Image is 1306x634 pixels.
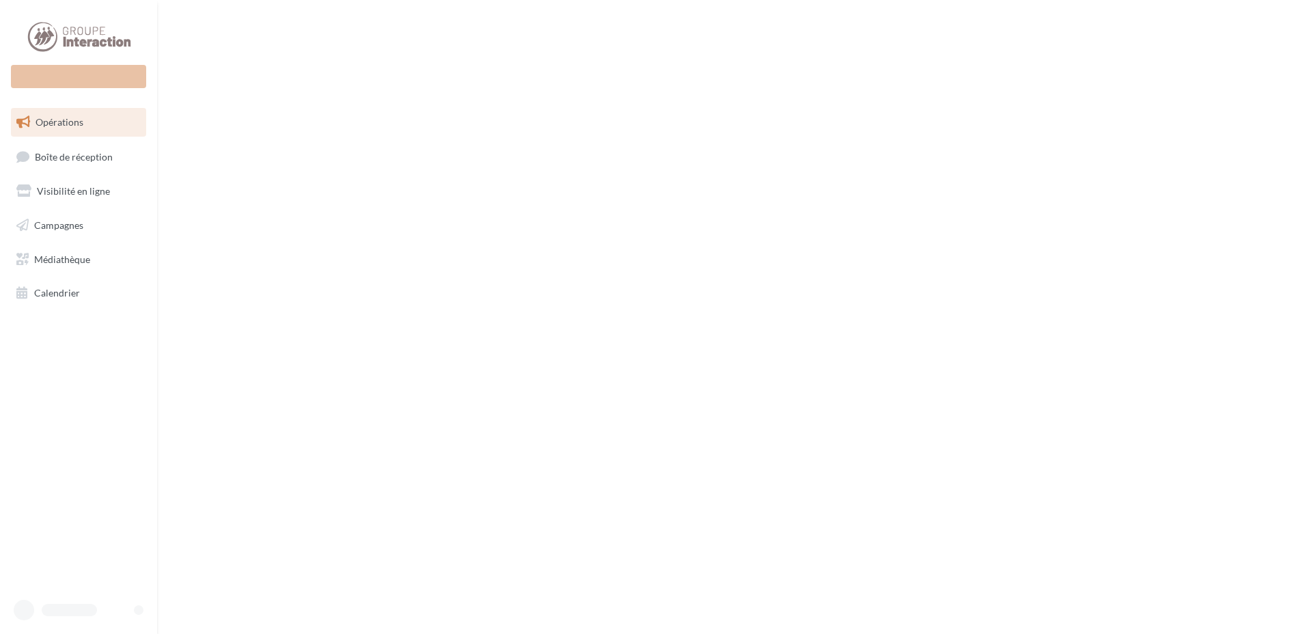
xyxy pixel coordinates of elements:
[37,185,110,197] span: Visibilité en ligne
[8,142,149,171] a: Boîte de réception
[34,219,83,231] span: Campagnes
[8,108,149,137] a: Opérations
[8,279,149,307] a: Calendrier
[8,211,149,240] a: Campagnes
[35,150,113,162] span: Boîte de réception
[34,287,80,299] span: Calendrier
[8,177,149,206] a: Visibilité en ligne
[36,116,83,128] span: Opérations
[8,245,149,274] a: Médiathèque
[34,253,90,264] span: Médiathèque
[11,65,146,88] div: Nouvelle campagne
